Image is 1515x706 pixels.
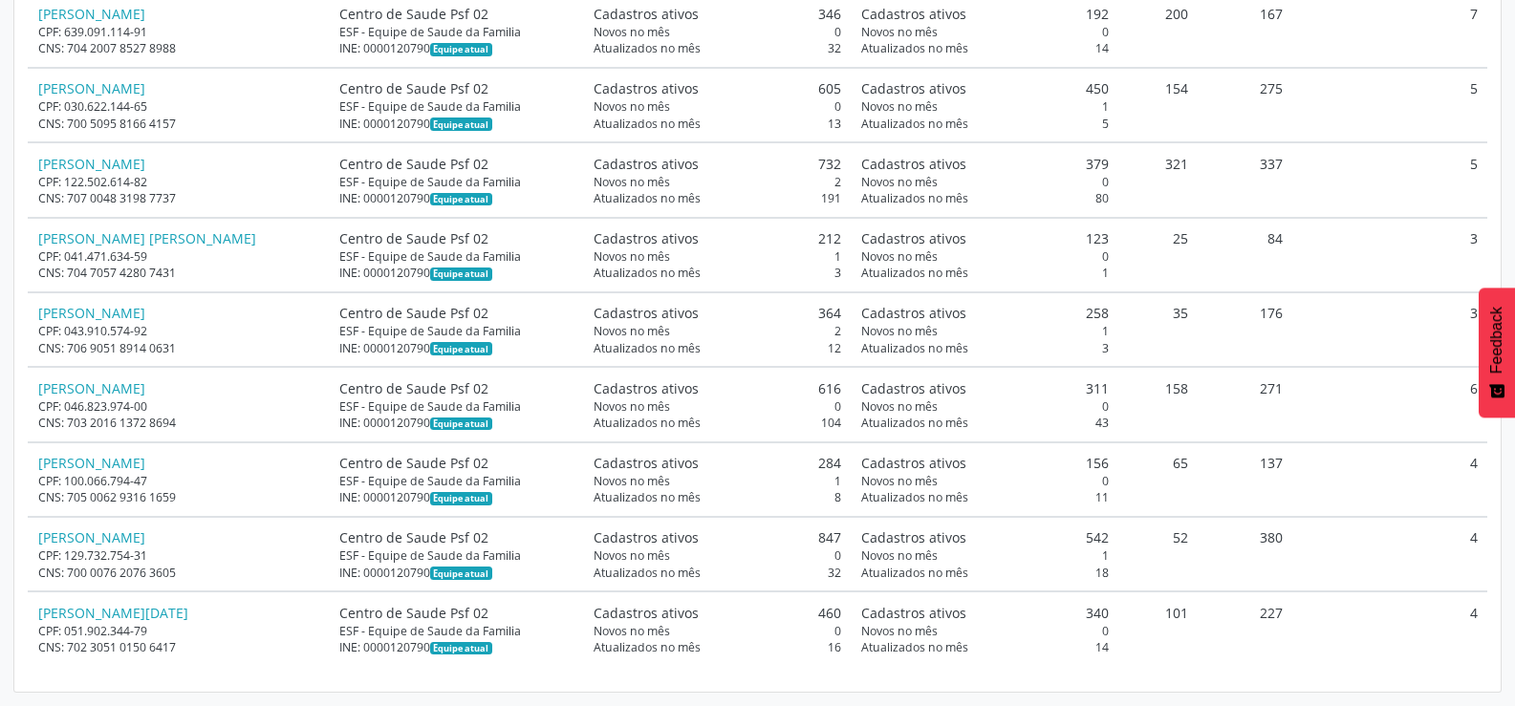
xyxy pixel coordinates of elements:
td: 321 [1118,142,1198,217]
span: Atualizados no mês [594,40,701,56]
span: Feedback [1488,307,1505,374]
span: Cadastros ativos [594,78,699,98]
span: Cadastros ativos [861,154,966,174]
span: Esta é a equipe atual deste Agente [430,267,492,281]
div: 0 [861,473,1109,489]
div: ESF - Equipe de Saude da Familia [339,623,574,639]
div: 1 [861,265,1109,281]
div: ESF - Equipe de Saude da Familia [339,98,574,115]
span: Cadastros ativos [861,378,966,398]
div: 14 [861,639,1109,655]
div: INE: 0000120790 [339,565,574,581]
div: 14 [861,40,1109,56]
div: Centro de Saude Psf 02 [339,4,574,24]
span: Novos no mês [861,398,938,415]
div: CNS: 703 2016 1372 8694 [38,415,319,431]
span: Novos no mês [594,398,670,415]
div: 13 [594,116,841,132]
span: Cadastros ativos [861,228,966,248]
a: [PERSON_NAME] [38,379,145,397]
a: [PERSON_NAME] [38,304,145,322]
div: 5 [861,116,1109,132]
span: Atualizados no mês [861,415,968,431]
td: 176 [1199,292,1293,367]
div: CPF: 129.732.754-31 [38,547,319,564]
div: 104 [594,415,841,431]
td: 227 [1199,591,1293,665]
span: Esta é a equipe atual deste Agente [430,118,492,131]
span: Novos no mês [594,473,670,489]
td: 65 [1118,442,1198,517]
span: Novos no mês [861,323,938,339]
td: 101 [1118,591,1198,665]
div: CPF: 122.502.614-82 [38,174,319,190]
span: Cadastros ativos [594,154,699,174]
div: 0 [861,24,1109,40]
span: Novos no mês [594,24,670,40]
div: 3 [861,340,1109,356]
span: Esta é a equipe atual deste Agente [430,642,492,655]
td: 275 [1199,68,1293,142]
div: ESF - Equipe de Saude da Familia [339,547,574,564]
div: 460 [594,603,841,623]
a: [PERSON_NAME] [38,528,145,546]
div: 80 [861,190,1109,206]
span: Atualizados no mês [594,190,701,206]
td: 154 [1118,68,1198,142]
span: Atualizados no mês [594,116,701,132]
span: Atualizados no mês [594,639,701,655]
div: 0 [861,623,1109,639]
div: 191 [594,190,841,206]
div: 1 [861,323,1109,339]
span: Novos no mês [594,323,670,339]
div: ESF - Equipe de Saude da Familia [339,248,574,265]
td: 3 [1292,218,1487,292]
span: Novos no mês [594,248,670,265]
span: Esta é a equipe atual deste Agente [430,417,492,431]
td: 337 [1199,142,1293,217]
div: 258 [861,303,1109,323]
div: ESF - Equipe de Saude da Familia [339,473,574,489]
div: 364 [594,303,841,323]
td: 84 [1199,218,1293,292]
td: 5 [1292,68,1487,142]
div: INE: 0000120790 [339,265,574,281]
span: Atualizados no mês [594,489,701,505]
div: Centro de Saude Psf 02 [339,228,574,248]
span: Atualizados no mês [594,340,701,356]
a: [PERSON_NAME] [38,155,145,173]
div: 0 [594,24,841,40]
span: Cadastros ativos [861,603,966,623]
span: Atualizados no mês [861,565,968,581]
div: INE: 0000120790 [339,415,574,431]
span: Cadastros ativos [861,303,966,323]
div: 311 [861,378,1109,398]
div: 123 [861,228,1109,248]
a: [PERSON_NAME] [38,79,145,97]
div: INE: 0000120790 [339,116,574,132]
div: 847 [594,527,841,547]
span: Cadastros ativos [861,78,966,98]
span: Atualizados no mês [594,565,701,581]
td: 380 [1199,517,1293,591]
div: CNS: 706 9051 8914 0631 [38,340,319,356]
td: 4 [1292,442,1487,517]
td: 158 [1118,367,1198,441]
div: 340 [861,603,1109,623]
div: Centro de Saude Psf 02 [339,453,574,473]
span: Cadastros ativos [594,603,699,623]
div: 284 [594,453,841,473]
div: 212 [594,228,841,248]
span: Esta é a equipe atual deste Agente [430,193,492,206]
span: Cadastros ativos [594,453,699,473]
td: 25 [1118,218,1198,292]
div: Centro de Saude Psf 02 [339,378,574,398]
span: Atualizados no mês [861,489,968,505]
div: ESF - Equipe de Saude da Familia [339,174,574,190]
td: 6 [1292,367,1487,441]
div: CNS: 704 7057 4280 7431 [38,265,319,281]
span: Novos no mês [594,623,670,639]
div: 542 [861,527,1109,547]
span: Cadastros ativos [594,4,699,24]
div: CNS: 700 5095 8166 4157 [38,116,319,132]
